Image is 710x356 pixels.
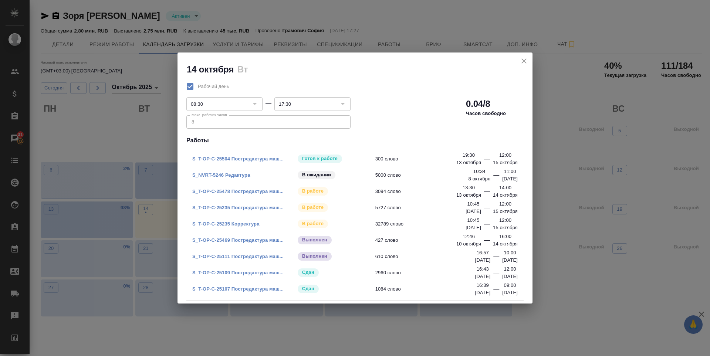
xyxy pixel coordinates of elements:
[237,64,248,74] h2: Вт
[493,171,499,183] div: —
[499,200,511,208] p: 12:00
[466,208,481,215] p: [DATE]
[192,205,284,210] a: S_T-OP-C-25235 Постредактура маш...
[475,257,490,264] p: [DATE]
[463,152,475,159] p: 19:30
[477,282,489,289] p: 16:39
[463,184,475,191] p: 13:30
[463,233,475,240] p: 12:46
[499,152,511,159] p: 12:00
[493,240,518,248] p: 14 октября
[484,155,490,166] div: —
[484,220,490,231] div: —
[302,155,338,162] p: Готов к работе
[475,273,490,280] p: [DATE]
[302,285,314,292] p: Сдан
[302,204,324,211] p: В работе
[466,110,506,117] p: Часов свободно
[375,220,480,228] span: 32789 слово
[477,265,489,273] p: 16:43
[192,254,284,259] a: S_T-OP-C-25111 Постредактура маш...
[502,257,518,264] p: [DATE]
[502,175,518,183] p: [DATE]
[192,189,284,194] a: S_T-OP-C-25478 Постредактура маш...
[493,159,518,166] p: 15 октября
[192,156,284,162] a: S_T-OP-C-25504 Постредактура маш...
[302,171,331,179] p: В ожидании
[484,187,490,199] div: —
[192,172,250,178] a: S_NVRT-5246 Редактура
[475,289,490,296] p: [DATE]
[504,168,516,175] p: 11:00
[484,203,490,215] div: —
[493,285,499,296] div: —
[302,187,324,195] p: В работе
[499,233,511,240] p: 16:00
[375,237,480,244] span: 427 слово
[518,55,530,67] button: close
[302,269,314,276] p: Сдан
[302,252,327,260] p: Выполнен
[466,98,490,110] h2: 0.04/8
[375,285,480,293] span: 1084 слово
[499,217,511,224] p: 12:00
[466,224,481,231] p: [DATE]
[456,159,481,166] p: 13 октября
[302,220,324,227] p: В работе
[469,175,491,183] p: 8 октября
[192,237,284,243] a: S_T-OP-C-25469 Постредактура маш...
[266,99,271,108] div: —
[504,265,516,273] p: 12:00
[192,286,284,292] a: S_T-OP-C-25107 Постредактура маш...
[504,249,516,257] p: 10:00
[375,253,480,260] span: 610 слово
[467,200,479,208] p: 10:45
[502,273,518,280] p: [DATE]
[375,204,480,211] span: 5727 слово
[192,221,260,227] a: S_T-OP-C-25235 Корректура
[198,83,229,90] span: Рабочий день
[456,191,481,199] p: 13 октября
[493,191,518,199] p: 14 октября
[186,136,524,145] h4: Работы
[467,217,479,224] p: 10:45
[493,208,518,215] p: 15 октября
[493,224,518,231] p: 15 октября
[302,236,327,244] p: Выполнен
[484,236,490,248] div: —
[504,282,516,289] p: 09:00
[493,268,499,280] div: —
[375,269,480,277] span: 2960 слово
[192,270,284,275] a: S_T-OP-C-25109 Постредактура маш...
[473,168,486,175] p: 10:34
[375,155,480,163] span: 300 слово
[375,188,480,195] span: 3094 слово
[493,252,499,264] div: —
[187,64,234,74] h2: 14 октября
[375,172,480,179] span: 5000 слово
[456,240,481,248] p: 10 октября
[477,249,489,257] p: 16:57
[502,289,518,296] p: [DATE]
[499,184,511,191] p: 14:00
